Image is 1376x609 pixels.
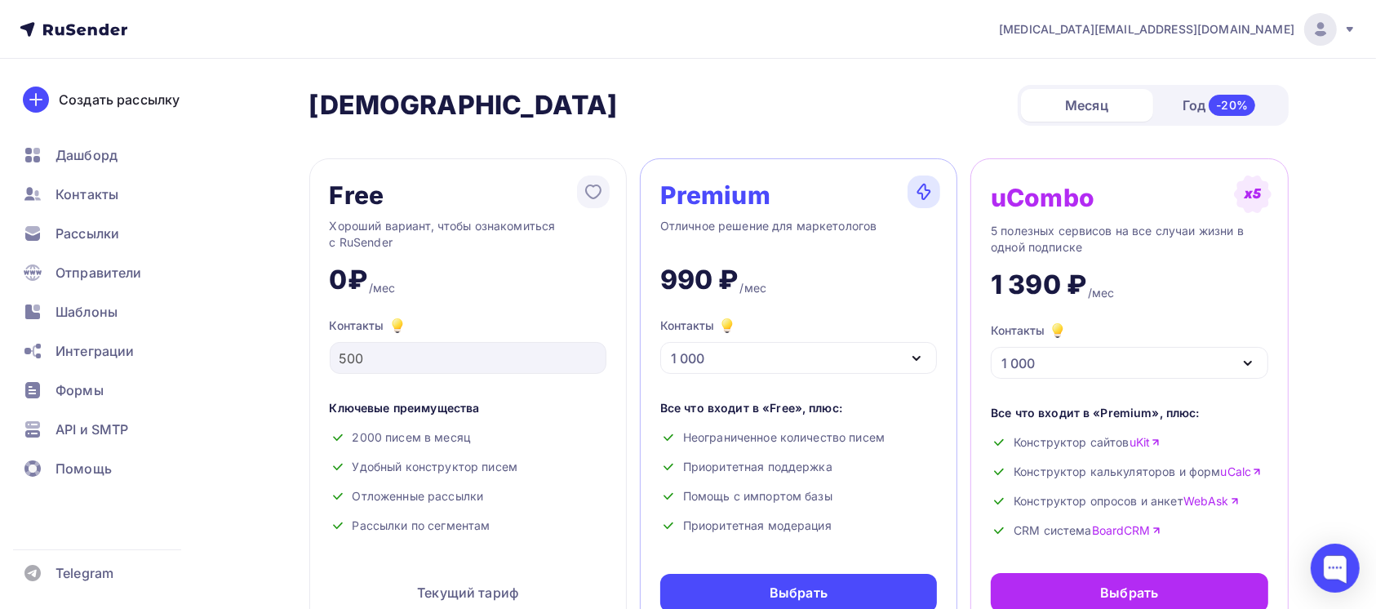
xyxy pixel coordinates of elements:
div: Неограниченное количество писем [660,429,937,446]
a: Контакты [13,178,207,211]
span: Рассылки [55,224,119,243]
div: 1 390 ₽ [991,269,1086,301]
a: WebAsk [1183,493,1240,509]
div: Ключевые преимущества [330,400,606,416]
span: [MEDICAL_DATA][EMAIL_ADDRESS][DOMAIN_NAME] [999,21,1294,38]
div: /мес [1088,285,1115,301]
div: Все что входит в «Premium», плюс: [991,405,1267,421]
span: Конструктор сайтов [1014,434,1161,451]
div: Free [330,182,384,208]
div: 1 000 [671,349,704,368]
a: Шаблоны [13,296,207,328]
div: Контакты [330,316,606,336]
span: Telegram [55,563,113,583]
a: BoardCRM [1092,522,1161,539]
div: 5 полезных сервисов на все случаи жизни в одной подписке [991,223,1267,256]
a: Дашборд [13,139,207,171]
a: uKit [1130,434,1161,451]
a: [MEDICAL_DATA][EMAIL_ADDRESS][DOMAIN_NAME] [999,13,1356,46]
div: Контакты [991,321,1068,340]
span: Конструктор калькуляторов и форм [1014,464,1262,480]
h2: [DEMOGRAPHIC_DATA] [309,89,618,122]
div: Рассылки по сегментам [330,518,606,534]
span: Контакты [55,184,118,204]
div: Отличное решение для маркетологов [660,218,937,251]
div: 2000 писем в месяц [330,429,606,446]
div: Отложенные рассылки [330,488,606,505]
a: Формы [13,374,207,407]
div: Приоритетная поддержка [660,459,937,475]
div: Выбрать [770,584,828,602]
div: Создать рассылку [59,90,180,109]
span: CRM система [1014,522,1161,539]
div: uCombo [991,184,1094,211]
span: Помощь [55,459,112,478]
div: /мес [369,280,396,296]
div: Удобный конструктор писем [330,459,606,475]
a: Рассылки [13,217,207,250]
span: API и SMTP [55,420,128,439]
span: Формы [55,380,104,400]
button: Контакты 1 000 [991,321,1267,379]
span: Дашборд [55,145,118,165]
div: Premium [660,182,770,208]
div: Выбрать [1100,583,1158,602]
button: Контакты 1 000 [660,316,937,374]
div: Хороший вариант, чтобы ознакомиться с RuSender [330,218,606,251]
div: Месяц [1021,89,1153,122]
div: -20% [1209,95,1255,116]
div: /мес [740,280,767,296]
div: Год [1153,88,1285,122]
span: Шаблоны [55,302,118,322]
div: Все что входит в «Free», плюс: [660,400,937,416]
div: Помощь с импортом базы [660,488,937,505]
a: Отправители [13,256,207,289]
span: Конструктор опросов и анкет [1014,493,1240,509]
a: uCalc [1221,464,1263,480]
div: 0₽ [330,264,367,296]
span: Отправители [55,263,142,282]
div: Приоритетная модерация [660,518,937,534]
div: 1 000 [1001,353,1035,373]
span: Интеграции [55,341,134,361]
div: 990 ₽ [660,264,739,296]
div: Контакты [660,316,737,336]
